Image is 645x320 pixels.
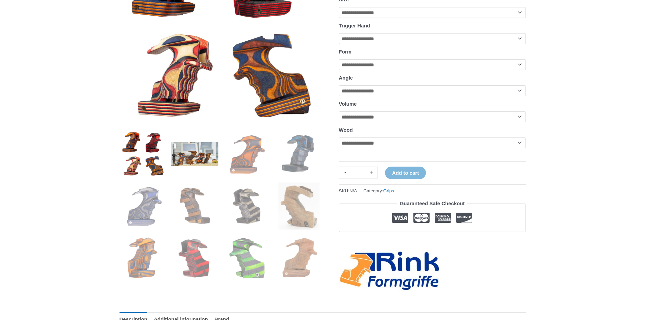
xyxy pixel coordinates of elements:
[223,235,271,282] img: Rink Air Pistol Grip - Image 11
[171,183,218,230] img: Rink Air Pistol Grip - Image 6
[120,235,167,282] img: Rink Air Pistol Grip - Image 9
[385,167,426,179] button: Add to cart
[339,49,352,55] label: Form
[339,23,370,28] label: Trigger Hand
[365,167,378,178] a: +
[276,235,323,282] img: Rink Air Pistol Grip - Image 12
[352,167,365,178] input: Product quantity
[363,187,394,195] span: Category:
[171,130,218,177] img: Rink Air Pistol Grip - Image 2
[120,183,167,230] img: Rink Air Pistol Grip - Image 5
[339,75,353,81] label: Angle
[339,237,526,245] iframe: Customer reviews powered by Trustpilot
[223,130,271,177] img: Rink Air Pistol Grip - Image 3
[339,101,357,107] label: Volume
[339,127,353,133] label: Wood
[339,167,352,178] a: -
[223,183,271,230] img: Rink Air Pistol Grip - Image 7
[276,183,323,230] img: Rink Air Pistol Grip - Image 8
[339,250,440,292] a: Rink-Formgriffe
[276,130,323,177] img: Rink Air Pistol Grip - Image 4
[349,188,357,193] span: N/A
[339,187,357,195] span: SKU:
[397,199,468,208] legend: Guaranteed Safe Checkout
[171,235,218,282] img: Rink Air Pistol Grip - Image 10
[383,188,394,193] a: Grips
[120,130,167,177] img: Rink Air Pistol Grip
